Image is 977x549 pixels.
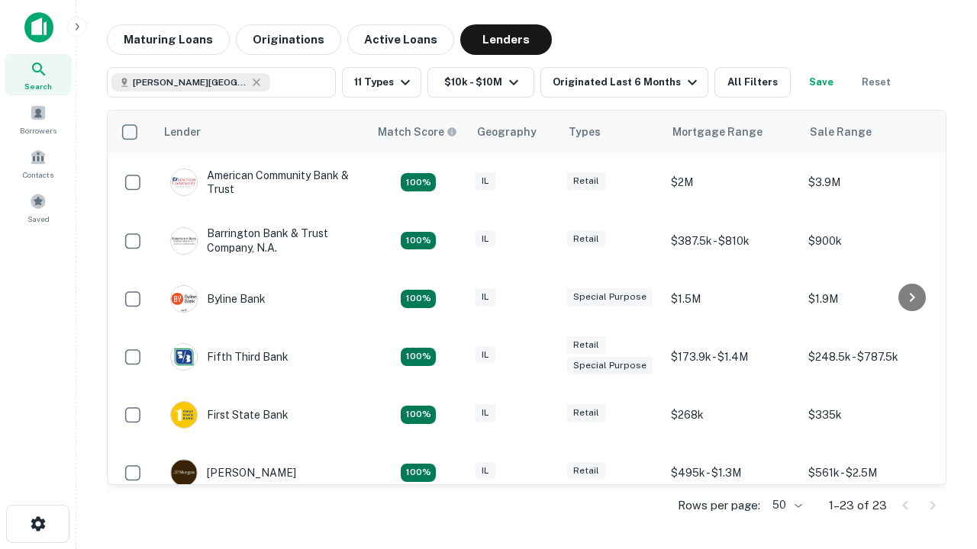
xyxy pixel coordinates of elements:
[476,404,495,422] div: IL
[797,67,846,98] button: Save your search to get updates of matches that match your search criteria.
[663,211,801,269] td: $387.5k - $810k
[171,344,197,370] img: picture
[810,123,872,141] div: Sale Range
[714,67,791,98] button: All Filters
[347,24,454,55] button: Active Loans
[801,211,938,269] td: $900k
[401,464,436,482] div: Matching Properties: 3, hasApolloMatch: undefined
[24,12,53,43] img: capitalize-icon.png
[378,124,454,140] h6: Match Score
[342,67,421,98] button: 11 Types
[107,24,230,55] button: Maturing Loans
[171,402,197,428] img: picture
[476,230,495,248] div: IL
[476,346,495,364] div: IL
[567,462,605,480] div: Retail
[170,401,289,429] div: First State Bank
[567,336,605,354] div: Retail
[468,111,559,153] th: Geography
[663,270,801,328] td: $1.5M
[170,459,296,486] div: [PERSON_NAME]
[476,462,495,480] div: IL
[171,286,197,312] img: picture
[801,328,938,386] td: $248.5k - $787.5k
[567,172,605,190] div: Retail
[801,153,938,211] td: $3.9M
[801,270,938,328] td: $1.9M
[5,98,72,140] a: Borrowers
[801,386,938,444] td: $335k
[567,357,653,374] div: Special Purpose
[164,123,201,141] div: Lender
[378,124,457,140] div: Capitalize uses an advanced AI algorithm to match your search with the best lender. The match sco...
[5,54,72,95] a: Search
[678,496,760,515] p: Rows per page:
[23,169,53,181] span: Contacts
[569,123,601,141] div: Types
[427,67,534,98] button: $10k - $10M
[155,111,369,153] th: Lender
[829,496,887,515] p: 1–23 of 23
[663,153,801,211] td: $2M
[567,404,605,422] div: Retail
[5,143,72,184] a: Contacts
[24,80,52,92] span: Search
[133,75,247,89] span: [PERSON_NAME][GEOGRAPHIC_DATA], [GEOGRAPHIC_DATA]
[5,187,72,228] a: Saved
[476,172,495,190] div: IL
[369,111,468,153] th: Capitalize uses an advanced AI algorithm to match your search with the best lender. The match sco...
[27,213,50,225] span: Saved
[901,378,977,451] iframe: Chat Widget
[401,406,436,424] div: Matching Properties: 2, hasApolloMatch: undefined
[171,169,197,195] img: picture
[553,73,701,91] div: Originated Last 6 Months
[567,288,653,306] div: Special Purpose
[171,228,197,254] img: picture
[460,24,552,55] button: Lenders
[540,67,708,98] button: Originated Last 6 Months
[401,290,436,308] div: Matching Properties: 2, hasApolloMatch: undefined
[170,285,266,313] div: Byline Bank
[801,111,938,153] th: Sale Range
[170,169,353,196] div: American Community Bank & Trust
[663,328,801,386] td: $173.9k - $1.4M
[477,123,537,141] div: Geography
[766,494,804,516] div: 50
[663,386,801,444] td: $268k
[672,123,763,141] div: Mortgage Range
[559,111,663,153] th: Types
[170,226,353,254] div: Barrington Bank & Trust Company, N.a.
[663,444,801,502] td: $495k - $1.3M
[476,288,495,306] div: IL
[236,24,341,55] button: Originations
[852,67,901,98] button: Reset
[663,111,801,153] th: Mortgage Range
[801,444,938,502] td: $561k - $2.5M
[401,348,436,366] div: Matching Properties: 2, hasApolloMatch: undefined
[171,460,197,486] img: picture
[401,173,436,191] div: Matching Properties: 2, hasApolloMatch: undefined
[401,232,436,250] div: Matching Properties: 3, hasApolloMatch: undefined
[20,124,56,136] span: Borrowers
[170,343,289,371] div: Fifth Third Bank
[567,230,605,248] div: Retail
